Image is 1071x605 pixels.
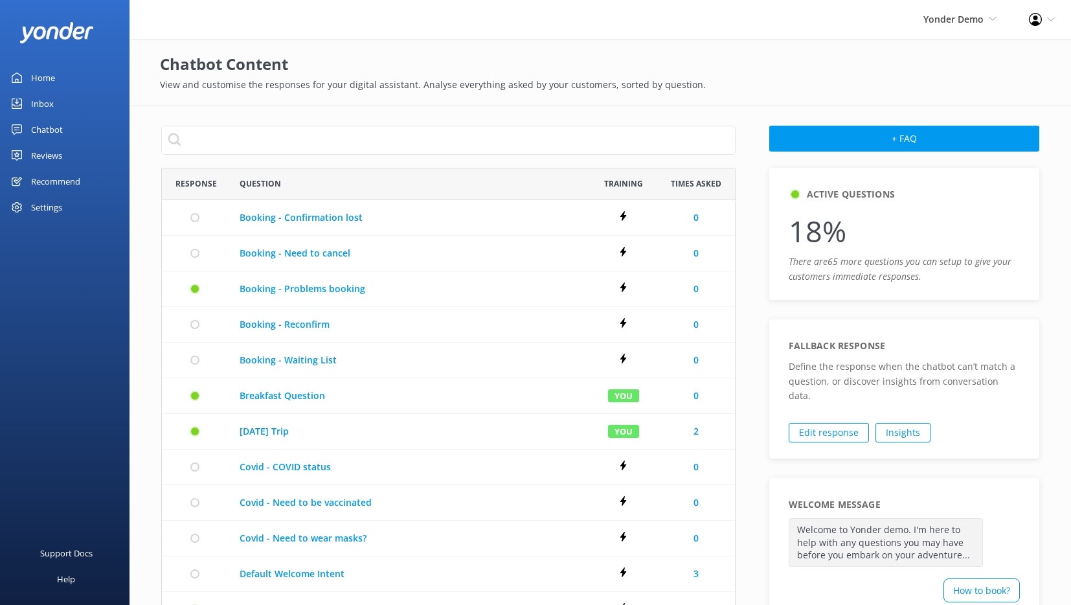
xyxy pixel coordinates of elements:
[240,460,580,474] a: Covid - COVID status
[240,496,580,510] a: Covid - Need to be vaccinated
[608,424,639,438] div: You
[161,271,736,307] div: row
[240,282,580,296] a: Booking - Problems booking
[693,424,699,439] a: 2
[875,423,930,442] a: Insights
[175,177,217,190] span: Response
[240,353,580,367] a: Booking - Waiting List
[160,78,1041,92] p: View and customise the responses for your digital assistant. Analyse everything asked by your cus...
[31,91,54,117] div: Inbox
[161,307,736,343] div: row
[161,556,736,592] div: row
[923,13,984,25] span: Yonder Demo
[693,317,699,332] a: 0
[693,211,699,225] a: 0
[789,360,1020,403] p: Define the response when the chatbot can’t match a question, or discover insights from conversati...
[693,567,699,581] a: 3
[608,389,639,402] div: You
[161,485,736,521] div: row
[240,531,580,545] a: Covid - Need to wear masks?
[161,521,736,556] div: row
[31,143,62,168] div: Reviews
[161,343,736,378] div: row
[789,518,983,567] p: Welcome to Yonder demo. I'm here to help with any questions you may have before you embark on you...
[161,450,736,485] div: row
[789,423,869,442] a: Edit response
[769,126,1039,152] button: + FAQ
[240,246,580,260] a: Booking - Need to cancel
[789,208,1020,255] p: 18%
[40,540,93,566] div: Support Docs
[31,168,80,194] div: Recommend
[240,211,580,225] a: Booking - Confirmation lost
[161,200,736,236] div: row
[693,353,699,367] a: 0
[160,52,1041,76] h2: Chatbot Content
[161,414,736,450] div: row
[943,578,1020,602] div: How to book?
[240,317,580,332] a: Booking - Reconfirm
[671,177,721,190] span: Times Asked
[240,389,580,403] a: Breakfast Question
[161,378,736,414] div: row
[693,496,699,510] a: 0
[240,177,281,190] span: Question
[789,255,1011,282] i: There are 65 more questions you can setup to give your customers immediate responses.
[604,177,643,190] span: Training
[161,236,736,271] div: row
[789,497,881,512] h5: Welcome Message
[693,246,699,260] a: 0
[240,567,580,581] a: Default Welcome Intent
[19,22,94,43] img: yonder-white-logo.png
[807,187,895,201] h5: Active Questions
[31,65,55,91] div: Home
[31,194,62,220] div: Settings
[693,282,699,296] a: 0
[31,117,63,143] div: Chatbot
[693,531,699,545] a: 0
[240,424,580,439] a: [DATE] Trip
[789,339,885,353] h5: Fallback response
[693,460,699,474] a: 0
[57,566,75,592] div: Help
[693,389,699,403] a: 0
